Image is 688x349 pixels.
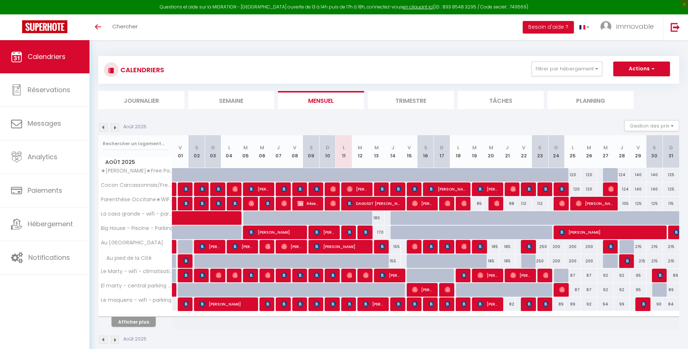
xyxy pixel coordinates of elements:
div: 140 [646,182,663,196]
div: 185 [499,254,515,268]
span: [PERSON_NAME] [232,240,254,254]
div: 200 [581,254,597,268]
div: 200 [565,240,581,254]
span: [PERSON_NAME] [314,297,320,311]
span: [PERSON_NAME] [412,283,434,297]
div: 92 [614,283,630,297]
th: 14 [385,135,401,168]
th: 06 [254,135,270,168]
abbr: M [587,144,591,151]
th: 23 [532,135,548,168]
span: Cocon Carcassonnais/Free Parking [100,182,173,188]
div: 170 [368,226,385,239]
th: 29 [630,135,646,168]
button: Besoin d'aide ? [523,21,574,34]
span: [PERSON_NAME] [461,240,467,254]
span: [PERSON_NAME] [314,225,336,239]
span: [PERSON_NAME] [477,240,483,254]
div: 89 [663,269,679,282]
span: Le maquens - wifi - parking [100,297,172,303]
span: [PERSON_NAME] [657,268,663,282]
h3: CALENDRIERS [119,62,164,78]
th: 08 [286,135,303,168]
span: [PERSON_NAME] [347,268,352,282]
span: [PERSON_NAME] [PERSON_NAME] [363,297,385,311]
span: [PERSON_NAME] [330,182,336,196]
span: ★[PERSON_NAME]★Free Parking★Wifi★Netflix★ [100,168,173,174]
div: 125 [630,197,646,210]
div: 180 [368,211,385,225]
span: La casa grande - wifi - parking [100,211,173,217]
div: 94 [597,297,613,311]
div: 200 [581,240,597,254]
span: Chercher [112,22,138,30]
div: 140 [646,168,663,182]
span: [PERSON_NAME] [477,268,499,282]
span: [PERSON_NAME] [248,225,303,239]
span: [PERSON_NAME] [510,268,532,282]
span: [PERSON_NAME] [380,268,401,282]
th: 16 [417,135,434,168]
span: [PERSON_NAME] [347,225,352,239]
span: [PERSON_NAME] [412,240,417,254]
abbr: J [277,144,280,151]
th: 12 [352,135,368,168]
span: [PERSON_NAME] [559,225,662,239]
div: 84 [663,297,679,311]
th: 09 [303,135,319,168]
th: 24 [548,135,564,168]
div: 124 [614,168,630,182]
th: 15 [401,135,417,168]
abbr: L [343,144,345,151]
abbr: L [228,144,230,151]
span: Calendriers [28,52,66,61]
span: [PERSON_NAME] [265,240,271,254]
span: immovable [616,22,654,31]
div: 215 [663,240,679,254]
a: Chercher [107,14,143,40]
span: [PERSON_NAME] [281,240,303,254]
div: 140 [630,182,646,196]
div: 120 [565,182,581,196]
span: [PERSON_NAME] MERCEDES MARIJUAN [PERSON_NAME] [543,182,548,196]
button: Afficher plus [112,317,156,327]
span: [PERSON_NAME] [330,268,336,282]
th: 02 [188,135,205,168]
span: [PERSON_NAME] [PERSON_NAME] [608,240,614,254]
a: [PERSON_NAME] [172,283,176,297]
abbr: M [260,144,264,151]
span: [PERSON_NAME] [428,297,434,311]
div: 115 [663,197,679,210]
span: [PERSON_NAME] [461,297,467,311]
div: 92 [614,269,630,282]
span: [PERSON_NAME] [396,182,401,196]
span: [PERSON_NAME] [183,268,189,282]
span: Amandine Colot [265,268,271,282]
span: [PERSON_NAME] Flix [477,182,499,196]
span: [PERSON_NAME] [248,182,270,196]
div: 215 [646,240,663,254]
div: 215 [663,254,679,268]
div: 87 [565,269,581,282]
div: 155 [385,240,401,254]
abbr: V [293,144,296,151]
div: 112 [515,197,532,210]
span: [PERSON_NAME] [232,268,238,282]
span: [PERSON_NAME] [526,297,532,311]
abbr: V [636,144,640,151]
div: 215 [646,254,663,268]
span: [PERSON_NAME] [412,297,417,311]
th: 05 [237,135,254,168]
div: 250 [532,240,548,254]
span: [PERSON_NAME] [200,240,221,254]
div: 88 [499,197,515,210]
span: Notifications [28,253,70,262]
span: [PERSON_NAME] [314,268,320,282]
abbr: D [554,144,558,151]
th: 31 [663,135,679,168]
span: [PERSON_NAME] [PERSON_NAME] [526,240,532,254]
span: [PERSON_NAME] [216,182,221,196]
span: Big House - Piscine - Parking [100,226,173,231]
span: [PERSON_NAME] [510,182,516,196]
span: [PERSON_NAME] [412,196,434,210]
